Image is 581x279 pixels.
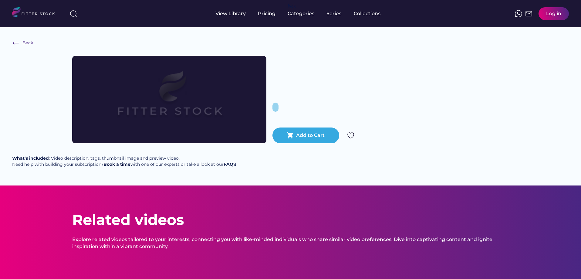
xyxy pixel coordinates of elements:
[70,10,77,17] img: search-normal%203.svg
[258,10,275,17] div: Pricing
[12,155,49,161] strong: What’s included
[296,132,325,139] div: Add to Cart
[12,39,19,47] img: Frame%20%286%29.svg
[288,3,296,9] div: fvck
[525,10,532,17] img: Frame%2051.svg
[546,10,561,17] div: Log in
[72,236,509,250] div: Explore related videos tailored to your interests, connecting you with like-minded individuals wh...
[103,162,130,167] a: Book a time
[354,10,380,17] div: Collections
[72,210,184,230] div: Related videos
[12,7,60,19] img: LOGO.svg
[347,132,354,139] img: Group%201000002324.svg
[12,155,236,167] div: : Video description, tags, thumbnail image and preview video. Need help with building your subscr...
[287,132,294,139] button: shopping_cart
[288,10,314,17] div: Categories
[215,10,246,17] div: View Library
[515,10,522,17] img: meteor-icons_whatsapp%20%281%29.svg
[224,162,236,167] a: FAQ's
[22,40,33,46] div: Back
[326,10,342,17] div: Series
[92,56,247,143] img: Frame%2079%20%281%29.svg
